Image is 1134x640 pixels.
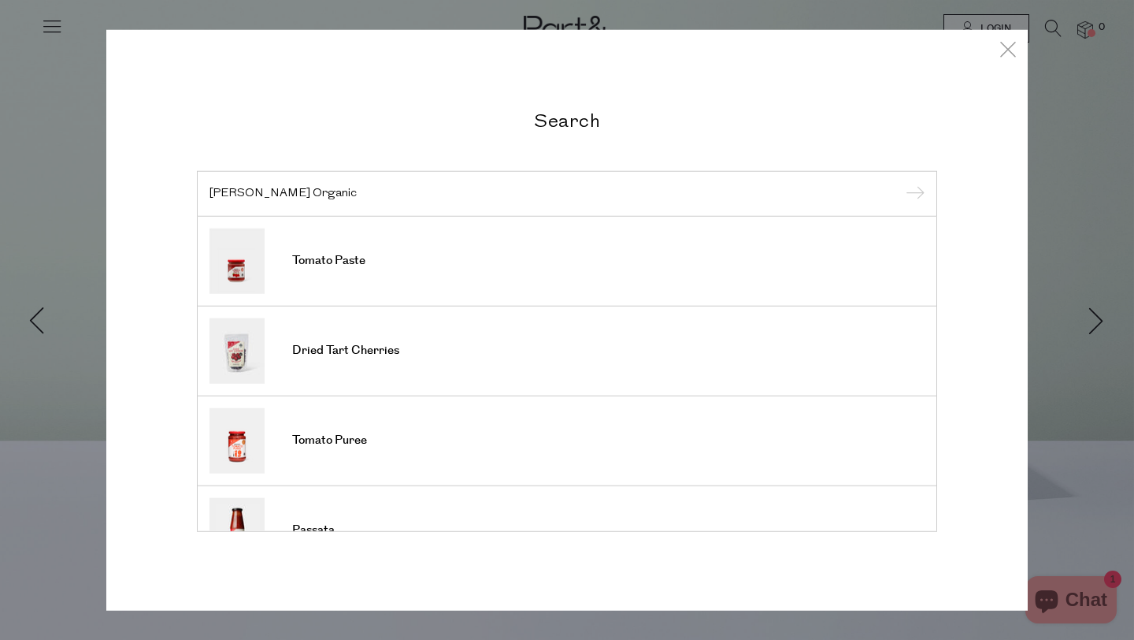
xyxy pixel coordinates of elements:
img: Passata [209,497,265,563]
span: Tomato Puree [292,433,367,448]
h2: Search [197,109,937,132]
span: Passata [292,523,335,538]
img: Tomato Puree [209,407,265,473]
span: Tomato Paste [292,253,365,269]
img: Tomato Paste [209,228,265,293]
a: Tomato Paste [209,228,925,293]
span: Dried Tart Cherries [292,343,399,359]
a: Passata [209,497,925,563]
img: Dried Tart Cherries [209,318,265,383]
a: Tomato Puree [209,407,925,473]
input: Search [209,188,925,199]
a: Dried Tart Cherries [209,318,925,383]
